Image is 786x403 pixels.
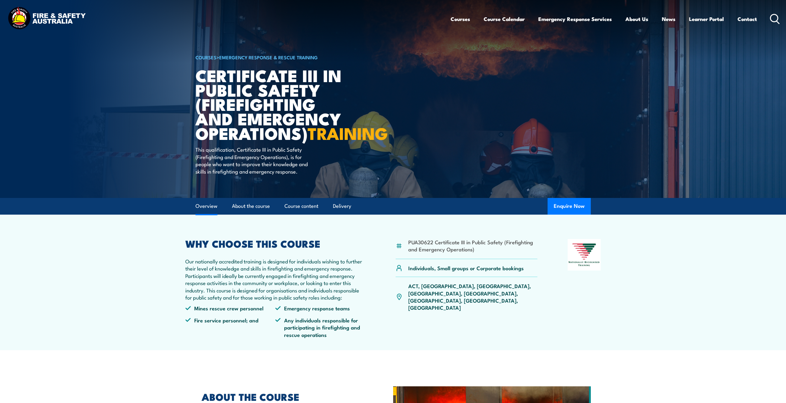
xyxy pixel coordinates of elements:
a: COURSES [195,54,216,61]
a: Overview [195,198,217,214]
a: Course Calendar [484,11,525,27]
li: Emergency response teams [275,304,365,312]
h2: ABOUT THE COURSE [202,392,365,401]
li: PUA30622 Certificate III in Public Safety (Firefighting and Emergency Operations) [408,238,538,253]
a: Learner Portal [689,11,724,27]
img: Nationally Recognised Training logo. [568,239,601,271]
a: Emergency Response & Rescue Training [219,54,318,61]
p: Individuals, Small groups or Corporate bookings [408,264,524,271]
a: Courses [451,11,470,27]
h6: > [195,53,348,61]
p: This qualification, Certificate III in Public Safety (Firefighting and Emergency Operations), is ... [195,146,308,175]
h1: Certificate III in Public Safety (Firefighting and Emergency Operations) [195,68,348,140]
p: Our nationally accredited training is designed for individuals wishing to further their level of ... [185,258,366,301]
a: About the course [232,198,270,214]
li: Mines rescue crew personnel [185,304,275,312]
strong: TRAINING [308,120,388,145]
button: Enquire Now [548,198,591,215]
a: Contact [738,11,757,27]
a: Delivery [333,198,351,214]
a: About Us [625,11,648,27]
p: ACT, [GEOGRAPHIC_DATA], [GEOGRAPHIC_DATA], [GEOGRAPHIC_DATA], [GEOGRAPHIC_DATA], [GEOGRAPHIC_DATA... [408,282,538,311]
a: Course content [284,198,318,214]
li: Fire service personnel; and [185,317,275,338]
a: News [662,11,675,27]
h2: WHY CHOOSE THIS COURSE [185,239,366,248]
li: Any individuals responsible for participating in firefighting and rescue operations [275,317,365,338]
a: Emergency Response Services [538,11,612,27]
